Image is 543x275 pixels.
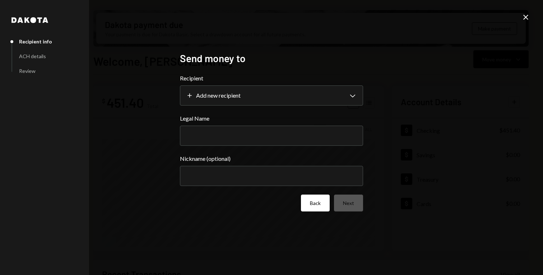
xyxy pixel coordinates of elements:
h2: Send money to [180,51,363,65]
button: Back [301,195,330,211]
div: ACH details [19,53,46,59]
label: Legal Name [180,114,363,123]
div: Review [19,68,36,74]
label: Nickname (optional) [180,154,363,163]
div: Recipient info [19,38,52,45]
button: Recipient [180,85,363,106]
label: Recipient [180,74,363,83]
